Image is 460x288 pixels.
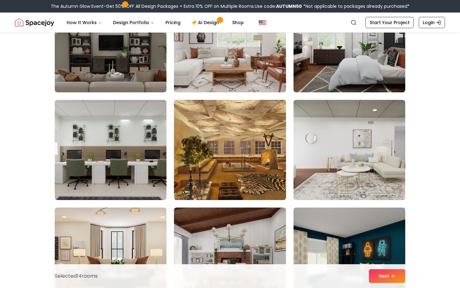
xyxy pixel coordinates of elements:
a: Spacejoy [15,16,54,29]
a: Pricing [161,16,186,29]
img: Room room-27 [294,100,405,200]
b: AUTUMN50 [276,3,302,9]
button: Design Portfolio [108,16,159,29]
a: AI Design [187,16,226,29]
nav: Global [15,13,445,33]
button: How It Works [62,16,107,29]
nav: Main [62,16,249,29]
span: Use code: [255,3,302,9]
a: Start Your Project [365,17,414,28]
span: *Not applicable to packages already purchased* [302,3,410,9]
img: United States [259,19,266,26]
img: Room room-25 [55,100,166,200]
div: The Autumn Glow Event-Get 50% OFF All Design Packages + Extra 10% OFF on Multiple Rooms. [51,3,410,9]
p: Selected 14 room s [55,272,98,280]
img: Room room-26 [171,97,289,203]
button: Next [369,269,405,283]
a: Shop [227,16,249,29]
a: Login [419,17,445,28]
img: Spacejoy Logo [15,16,54,29]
